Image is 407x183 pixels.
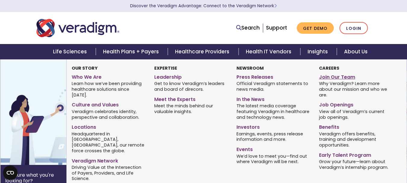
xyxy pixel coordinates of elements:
[319,131,392,148] span: Veradigm offers benefits, training and development opportunities.
[72,164,145,181] span: Driving Value at the Intersection of Payers, Providers, and Life Science.
[72,99,145,108] a: Culture and Values
[274,3,277,9] span: Learn More
[319,150,392,159] a: Early Talent Program
[72,156,145,164] a: Veradigm Network
[297,22,334,34] a: Get Demo
[72,122,145,131] a: Locations
[154,94,227,103] a: Meet the Experts
[154,80,227,92] span: Get to know Veradigm’s leaders and board of direcors.
[236,103,310,120] span: The latest media coverage featuring Veradigm in healthcare and technology news.
[72,72,145,80] a: Who We Are
[239,44,300,59] a: Health IT Vendors
[96,44,168,59] a: Health Plans + Payers
[46,44,96,59] a: Life Sciences
[236,94,310,103] a: In the News
[319,72,392,80] a: Join Our Team
[236,72,310,80] a: Press Releases
[319,122,392,131] a: Benefits
[236,122,310,131] a: Investors
[319,108,392,120] span: View all of Veradigm’s current job openings.
[72,108,145,120] span: Veradigm celebrates identity, perspective and collaboration.
[319,80,392,98] span: Why Veradigm? Learn more about our mission and who we are.
[72,131,145,153] span: Headquartered in [GEOGRAPHIC_DATA], [GEOGRAPHIC_DATA], our remote force crosses the globe.
[337,44,375,59] a: About Us
[130,3,277,9] a: Discover the Veradigm Advantage: Connect to the Veradigm NetworkLearn More
[236,144,310,153] a: Events
[168,44,238,59] a: Healthcare Providers
[0,59,97,165] img: Vector image of Veradigm’s Story
[236,153,310,165] span: We’d love to meet you—find out where Veradigm will be next.
[340,22,368,34] a: Login
[266,24,287,31] a: Support
[300,44,337,59] a: Insights
[154,103,227,115] span: Meet the minds behind our valuable insights.
[319,65,339,71] strong: Careers
[236,80,310,92] span: Official Veradigm statements to news media.
[36,18,119,38] img: Veradigm logo
[154,72,227,80] a: Leadership
[72,65,98,71] strong: Our Story
[236,24,260,32] a: Search
[154,65,177,71] strong: Expertise
[236,65,264,71] strong: Newsroom
[72,80,145,98] span: Learn how we’ve been providing healthcare solutions since [DATE].
[319,99,392,108] a: Job Openings
[3,166,17,180] button: Open CMP widget
[236,131,310,142] span: Earnings, events, press release information and more.
[319,159,392,170] span: Grow your future—learn about Veradigm’s internship program.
